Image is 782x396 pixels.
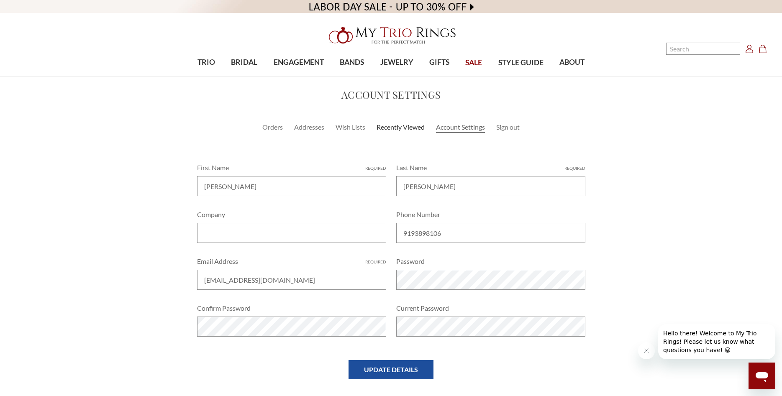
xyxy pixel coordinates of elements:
span: GIFTS [429,57,449,68]
button: submenu toggle [392,76,401,77]
a: BANDS [332,49,372,76]
label: Current Password [396,303,585,313]
a: JEWELRY [372,49,421,76]
label: Company [197,209,386,220]
small: Required [365,165,386,171]
button: submenu toggle [348,76,356,77]
svg: cart.cart_preview [759,45,767,53]
label: Phone Number [396,209,585,220]
button: submenu toggle [202,76,210,77]
a: ABOUT [551,49,592,76]
span: BRIDAL [231,57,257,68]
button: submenu toggle [435,76,444,77]
a: Sign out [496,122,520,132]
a: BRIDAL [223,49,265,76]
img: My Trio Rings [324,22,458,49]
h2: Account Settings [197,87,585,102]
a: Account Settings [436,122,485,132]
span: JEWELRY [380,57,413,68]
span: ENGAGEMENT [274,57,324,68]
a: Recently Viewed [377,122,425,132]
span: ABOUT [559,57,585,68]
a: Wish Lists [336,122,365,132]
a: ENGAGEMENT [266,49,332,76]
a: Addresses [294,122,324,132]
a: Cart with 0 items [759,43,772,54]
small: Required [564,165,585,171]
button: submenu toggle [568,76,576,77]
iframe: Message from company [658,324,775,359]
label: Last Name [396,163,585,173]
span: TRIO [197,57,215,68]
iframe: Button to launch messaging window [749,363,775,389]
button: submenu toggle [295,76,303,77]
input: Search and use arrows or TAB to navigate results [666,43,740,55]
label: Email Address [197,256,386,266]
small: Required [365,259,386,265]
label: First Name [197,163,386,173]
a: GIFTS [421,49,457,76]
a: SALE [457,49,490,77]
a: TRIO [190,49,223,76]
label: Confirm Password [197,303,386,313]
a: My Trio Rings [227,22,555,49]
a: Account [745,43,754,54]
span: STYLE GUIDE [498,57,544,68]
a: STYLE GUIDE [490,49,551,77]
button: Update Details [349,360,433,379]
button: submenu toggle [240,76,249,77]
iframe: Close message [638,342,655,359]
a: Orders [262,122,283,132]
label: Password [396,256,585,266]
span: SALE [465,57,482,68]
svg: Account [745,45,754,53]
span: BANDS [340,57,364,68]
